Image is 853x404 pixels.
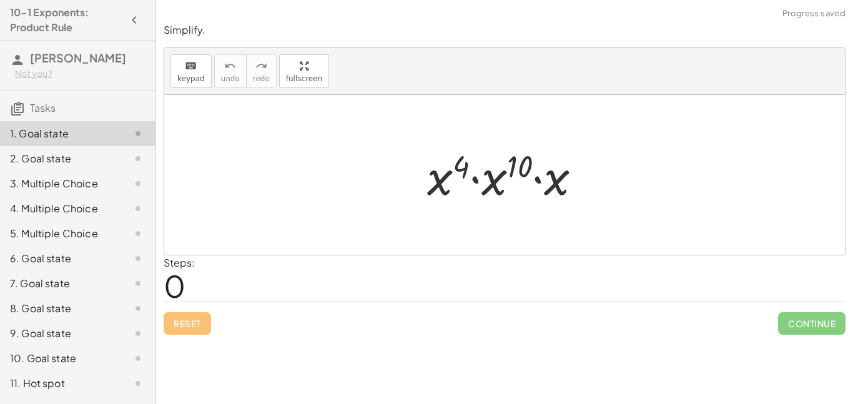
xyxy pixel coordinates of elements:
[10,151,111,166] div: 2. Goal state
[10,251,111,266] div: 6. Goal state
[131,226,145,241] i: Task not started.
[131,276,145,291] i: Task not started.
[131,251,145,266] i: Task not started.
[782,7,846,20] span: Progress saved
[131,301,145,316] i: Task not started.
[279,54,329,88] button: fullscreen
[131,326,145,341] i: Task not started.
[185,59,197,74] i: keyboard
[10,201,111,216] div: 4. Multiple Choice
[164,23,846,37] p: Simplify.
[10,226,111,241] div: 5. Multiple Choice
[10,176,111,191] div: 3. Multiple Choice
[131,201,145,216] i: Task not started.
[164,256,195,269] label: Steps:
[224,59,236,74] i: undo
[177,74,205,83] span: keypad
[131,376,145,391] i: Task not started.
[246,54,277,88] button: redoredo
[170,54,212,88] button: keyboardkeypad
[221,74,240,83] span: undo
[30,51,126,65] span: [PERSON_NAME]
[15,67,145,80] div: Not you?
[10,376,111,391] div: 11. Hot spot
[214,54,247,88] button: undoundo
[10,5,123,35] h4: 10-1 Exponents: Product Rule
[10,326,111,341] div: 9. Goal state
[286,74,322,83] span: fullscreen
[164,267,185,305] span: 0
[10,301,111,316] div: 8. Goal state
[10,351,111,366] div: 10. Goal state
[30,101,56,114] span: Tasks
[131,176,145,191] i: Task not started.
[10,276,111,291] div: 7. Goal state
[10,126,111,141] div: 1. Goal state
[255,59,267,74] i: redo
[253,74,270,83] span: redo
[131,126,145,141] i: Task not started.
[131,351,145,366] i: Task not started.
[131,151,145,166] i: Task not started.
